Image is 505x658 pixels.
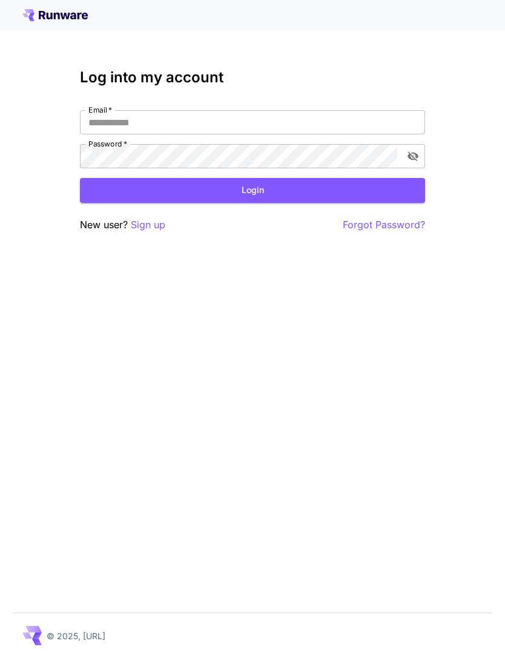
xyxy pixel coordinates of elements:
button: Sign up [131,217,165,232]
p: © 2025, [URL] [47,630,105,642]
button: Login [80,178,425,203]
button: Forgot Password? [343,217,425,232]
label: Email [88,105,112,115]
p: New user? [80,217,165,232]
label: Password [88,139,127,149]
button: toggle password visibility [402,145,424,167]
h3: Log into my account [80,69,425,86]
